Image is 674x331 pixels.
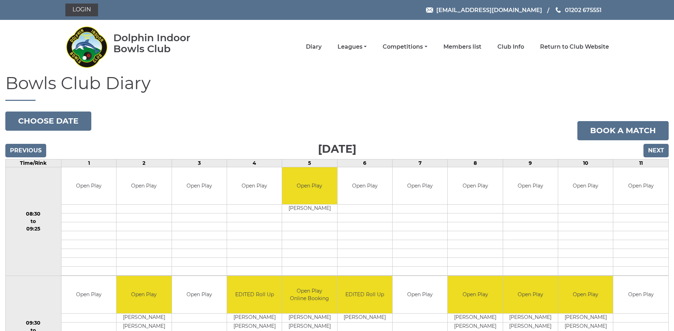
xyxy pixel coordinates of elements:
[117,167,171,205] td: Open Play
[503,313,558,322] td: [PERSON_NAME]
[172,159,227,167] td: 3
[117,159,172,167] td: 2
[383,43,427,51] a: Competitions
[426,6,542,15] a: Email [EMAIL_ADDRESS][DOMAIN_NAME]
[117,313,171,322] td: [PERSON_NAME]
[65,4,98,16] a: Login
[643,144,669,157] input: Next
[503,322,558,331] td: [PERSON_NAME]
[448,159,503,167] td: 8
[556,7,561,13] img: Phone us
[497,43,524,51] a: Club Info
[577,121,669,140] a: Book a match
[6,159,61,167] td: Time/Rink
[558,159,613,167] td: 10
[227,322,282,331] td: [PERSON_NAME]
[282,159,337,167] td: 5
[172,276,227,313] td: Open Play
[65,22,108,72] img: Dolphin Indoor Bowls Club
[113,32,213,54] div: Dolphin Indoor Bowls Club
[426,7,433,13] img: Email
[5,144,46,157] input: Previous
[338,276,392,313] td: EDITED Roll Up
[6,167,61,276] td: 08:30 to 09:25
[613,159,669,167] td: 11
[540,43,609,51] a: Return to Club Website
[448,276,502,313] td: Open Play
[565,6,602,13] span: 01202 675551
[503,159,558,167] td: 9
[558,313,613,322] td: [PERSON_NAME]
[558,276,613,313] td: Open Play
[227,276,282,313] td: EDITED Roll Up
[393,159,448,167] td: 7
[282,167,337,205] td: Open Play
[558,322,613,331] td: [PERSON_NAME]
[5,112,91,131] button: Choose date
[436,6,542,13] span: [EMAIL_ADDRESS][DOMAIN_NAME]
[613,167,668,205] td: Open Play
[117,276,171,313] td: Open Play
[393,167,447,205] td: Open Play
[227,313,282,322] td: [PERSON_NAME]
[558,167,613,205] td: Open Play
[61,276,116,313] td: Open Play
[337,159,392,167] td: 6
[448,167,502,205] td: Open Play
[227,167,282,205] td: Open Play
[282,205,337,213] td: [PERSON_NAME]
[61,159,116,167] td: 1
[443,43,481,51] a: Members list
[338,167,392,205] td: Open Play
[613,276,668,313] td: Open Play
[227,159,282,167] td: 4
[306,43,322,51] a: Diary
[555,6,602,15] a: Phone us 01202 675551
[448,322,502,331] td: [PERSON_NAME]
[338,313,392,322] td: [PERSON_NAME]
[503,276,558,313] td: Open Play
[503,167,558,205] td: Open Play
[282,322,337,331] td: [PERSON_NAME]
[338,43,367,51] a: Leagues
[448,313,502,322] td: [PERSON_NAME]
[282,313,337,322] td: [PERSON_NAME]
[172,167,227,205] td: Open Play
[282,276,337,313] td: Open Play Online Booking
[5,74,669,101] h1: Bowls Club Diary
[61,167,116,205] td: Open Play
[117,322,171,331] td: [PERSON_NAME]
[393,276,447,313] td: Open Play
